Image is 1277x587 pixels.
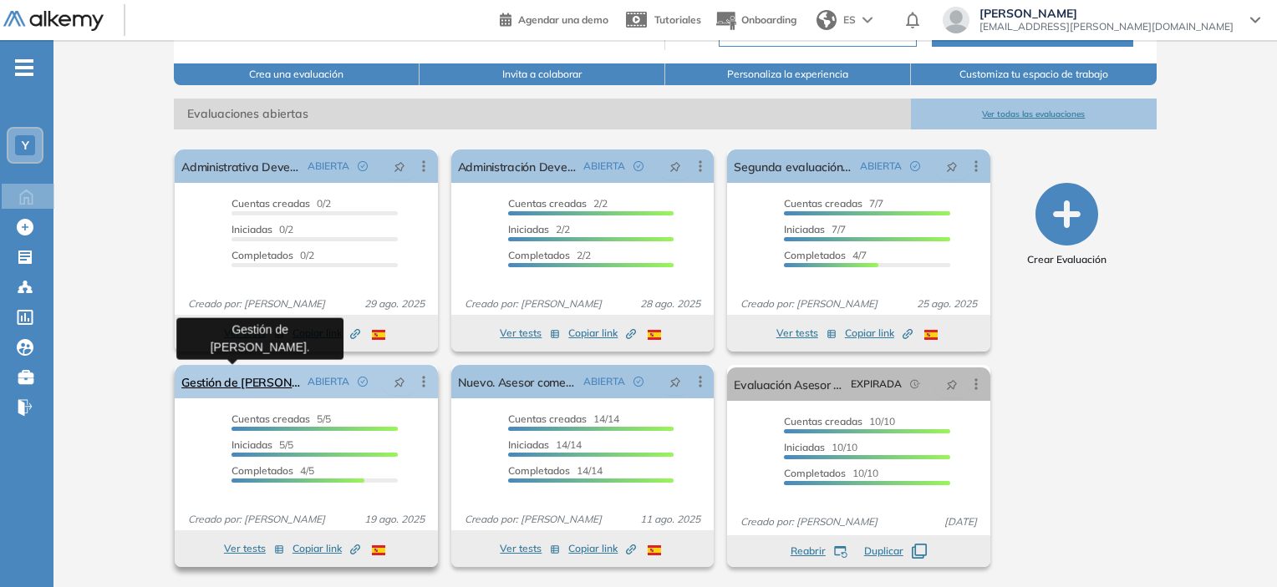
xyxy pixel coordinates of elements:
span: Iniciadas [508,438,549,451]
button: Onboarding [715,3,796,38]
span: 10/10 [784,415,895,428]
a: Administrativa Developers. [181,149,300,183]
span: ABIERTA [308,374,349,389]
div: Widget de chat [1193,507,1277,587]
span: Tutoriales [654,13,701,26]
button: Copiar link [293,539,360,559]
a: Evaluación Asesor Comercial [734,367,843,401]
button: Crea una evaluación [174,63,420,85]
span: Reabrir [791,544,826,559]
span: ABIERTA [860,159,902,174]
span: 0/2 [231,249,314,261]
span: 2/2 [508,223,570,235]
span: 7/7 [784,223,846,235]
span: Cuentas creadas [784,415,862,428]
span: Agendar una demo [518,13,608,26]
span: Completados [231,464,293,477]
span: Creado por: [PERSON_NAME] [458,512,608,527]
span: Y [22,139,29,152]
span: 2/2 [508,249,591,261]
span: 28 ago. 2025 [633,296,707,311]
span: 11 ago. 2025 [633,512,707,527]
span: check-circle [358,161,368,171]
span: check-circle [358,377,368,387]
a: Administración Developers [458,149,577,183]
button: Invita a colaborar [420,63,665,85]
span: 7/7 [784,197,883,210]
span: 10/10 [784,467,878,479]
span: EXPIRADA [851,377,902,392]
span: Copiar link [568,326,636,341]
span: pushpin [394,159,405,173]
button: Personaliza la experiencia [665,63,911,85]
span: 10/10 [784,441,857,453]
span: Completados [231,249,293,261]
span: field-time [910,379,920,389]
img: ESP [372,330,385,340]
button: pushpin [934,153,970,180]
span: Completados [508,249,570,261]
button: pushpin [934,371,970,397]
span: Creado por: [PERSON_NAME] [458,296,608,311]
button: Copiar link [568,539,636,559]
a: Nuevo. Asesor comercial [458,365,577,398]
span: Completados [784,467,846,479]
span: Cuentas creadas [784,197,862,210]
img: ESP [924,330,938,340]
button: pushpin [657,368,694,395]
span: pushpin [394,375,405,388]
a: Segunda evaluación - Asesor Comercial. [734,149,852,183]
img: arrow [862,17,873,23]
span: 14/14 [508,464,603,477]
span: check-circle [910,161,920,171]
span: 25 ago. 2025 [910,296,984,311]
a: Agendar una demo [500,8,608,28]
span: 0/2 [231,197,331,210]
span: Copiar link [845,326,913,341]
button: Copiar link [568,323,636,343]
span: 4/7 [784,249,867,261]
span: pushpin [946,159,958,173]
span: Iniciadas [784,223,825,235]
button: Ver tests [500,323,560,343]
span: 29 ago. 2025 [358,296,431,311]
img: ESP [648,330,661,340]
button: pushpin [381,368,418,395]
span: 14/14 [508,438,582,451]
span: ABIERTA [583,374,625,389]
span: [PERSON_NAME] [979,7,1234,20]
span: Duplicar [864,544,903,559]
span: Completados [784,249,846,261]
span: Iniciadas [231,223,272,235]
button: Duplicar [864,544,927,559]
span: Iniciadas [231,438,272,451]
button: Ver tests [224,539,284,559]
img: ESP [372,545,385,555]
img: world [817,10,837,30]
span: Cuentas creadas [231,197,310,210]
span: Creado por: [PERSON_NAME] [734,514,884,529]
span: Cuentas creadas [508,412,587,425]
span: 2/2 [508,197,608,210]
span: ABIERTA [583,159,625,174]
span: Creado por: [PERSON_NAME] [181,512,332,527]
span: Crear Evaluación [1027,252,1107,267]
span: 14/14 [508,412,619,425]
button: pushpin [381,153,418,180]
button: Ver todas las evaluaciones [911,99,1157,129]
i: - [15,66,33,69]
span: Cuentas creadas [508,197,587,210]
span: ABIERTA [308,159,349,174]
button: Crear Evaluación [1027,183,1107,267]
div: Gestión de [PERSON_NAME]. [176,317,343,359]
span: ES [843,13,856,28]
img: Logo [3,11,104,32]
span: check-circle [633,377,644,387]
span: 0/2 [231,223,293,235]
button: Copiar link [845,323,913,343]
button: pushpin [657,153,694,180]
span: Cuentas creadas [231,412,310,425]
span: Iniciadas [784,441,825,453]
span: 19 ago. 2025 [358,512,431,527]
span: Onboarding [741,13,796,26]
